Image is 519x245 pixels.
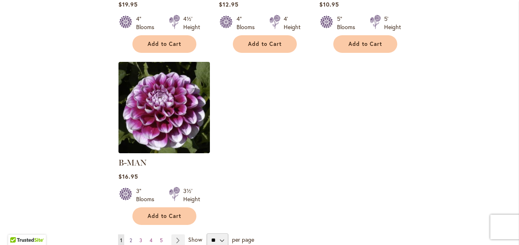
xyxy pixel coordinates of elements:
button: Add to Cart [132,207,196,225]
span: per page [232,236,254,243]
div: 5" Blooms [337,15,360,31]
div: 5' Height [384,15,401,31]
a: B-MAN [118,158,147,168]
span: Add to Cart [148,41,181,48]
span: 4 [150,237,153,243]
div: 4" Blooms [237,15,259,31]
span: $10.95 [319,0,339,8]
span: 3 [139,237,142,243]
iframe: Launch Accessibility Center [6,216,29,239]
div: 3" Blooms [136,187,159,203]
span: Add to Cart [148,213,181,220]
span: 2 [130,237,132,243]
button: Add to Cart [333,35,397,53]
div: 3½' Height [183,187,200,203]
span: Add to Cart [348,41,382,48]
span: 1 [120,237,122,243]
button: Add to Cart [132,35,196,53]
button: Add to Cart [233,35,297,53]
span: $12.95 [219,0,239,8]
span: Show [188,236,202,243]
a: B-MAN [118,147,210,155]
span: $16.95 [118,172,138,180]
div: 4' Height [284,15,300,31]
span: Add to Cart [248,41,282,48]
div: 4½' Height [183,15,200,31]
div: 4" Blooms [136,15,159,31]
span: $19.95 [118,0,138,8]
span: 5 [160,237,163,243]
img: B-MAN [118,62,210,153]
